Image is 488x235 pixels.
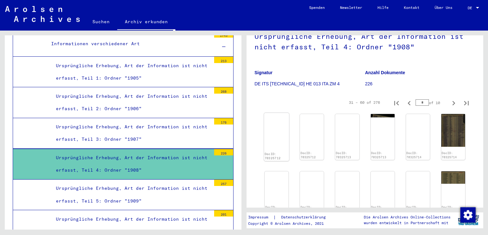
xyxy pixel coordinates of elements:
a: Archiv erkunden [117,14,175,31]
div: Ursprüngliche Erhebung, Art der Information ist nicht erfasst, Teil 5: Ordner "1909" [51,182,211,207]
a: Datenschutzerklärung [276,214,333,221]
div: of 10 [416,100,447,106]
div: Ursprüngliche Erhebung, Art der Information ist nicht erfasst, Teil 3: Ordner "1907" [51,121,211,146]
b: Signatur [254,70,273,75]
div: Ursprüngliche Erhebung, Art der Information ist nicht erfasst, Teil 4: Ordner "1908" [51,152,211,176]
div: Ursprüngliche Erhebung, Art der Information ist nicht erfasst, Teil 2: Ordner "1906" [51,90,211,115]
a: DocID: 70325713 [371,151,386,159]
a: DocID: 70325712 [301,151,316,159]
p: Copyright © Arolsen Archives, 2021 [248,221,333,226]
p: DE ITS [TECHNICAL_ID] HE 013 ITA ZM 4 [254,81,365,87]
p: Die Arolsen Archives Online-Collections [364,214,451,220]
img: 002.jpg [371,114,395,150]
img: 001.jpg [406,171,430,204]
b: Anzahl Dokumente [365,70,405,75]
a: Impressum [248,214,273,221]
a: DocID: 70325717 [406,206,422,214]
div: 201 [214,210,233,217]
a: DocID: 70325715 [301,206,316,214]
a: DocID: 70325714 [406,151,422,159]
img: 001.jpg [335,114,359,147]
button: Next page [447,96,460,109]
img: Zustimmung ändern [460,207,476,223]
a: DocID: 70325713 [336,151,351,159]
div: 257 [214,180,233,186]
p: wurden entwickelt in Partnerschaft mit [364,220,451,226]
div: Ursprüngliche Erhebung, Art der Information ist nicht erfasst, Teil 1: Ordner "1905" [51,60,211,84]
img: yv_logo.png [457,212,480,228]
h1: Ursprüngliche Erhebung, Art der Information ist nicht erfasst, Teil 4: Ordner "1908" [254,22,475,60]
img: 002.jpg [300,171,324,205]
a: DocID: 70325715 [265,206,281,214]
img: 001.jpg [264,113,289,146]
div: 176 [214,118,233,125]
span: DE [468,6,475,10]
p: 226 [365,81,475,87]
a: DocID: 70325716 [371,206,386,214]
div: 31 – 60 of 276 [349,100,380,105]
div: 213 [214,57,233,63]
a: DocID: 70325717 [442,206,457,214]
img: 002.jpg [441,171,465,204]
div: | [248,214,333,221]
button: First page [390,96,403,109]
a: DocID: 70325712 [265,152,281,160]
button: Last page [460,96,473,109]
a: DocID: 70325714 [442,151,457,159]
button: Previous page [403,96,416,109]
img: 001.jpg [335,171,359,204]
div: 268 [214,87,233,94]
div: 226 [214,149,233,155]
a: DocID: 70325716 [336,206,351,214]
div: Informationen verschiedener Art [46,38,211,50]
img: 001.jpg [265,171,288,205]
img: 002.jpg [371,171,395,204]
a: Suchen [85,14,117,29]
img: 002.jpg [300,114,324,146]
img: 002.jpg [441,114,465,146]
img: Arolsen_neg.svg [5,6,80,22]
img: 001.jpg [406,114,430,128]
